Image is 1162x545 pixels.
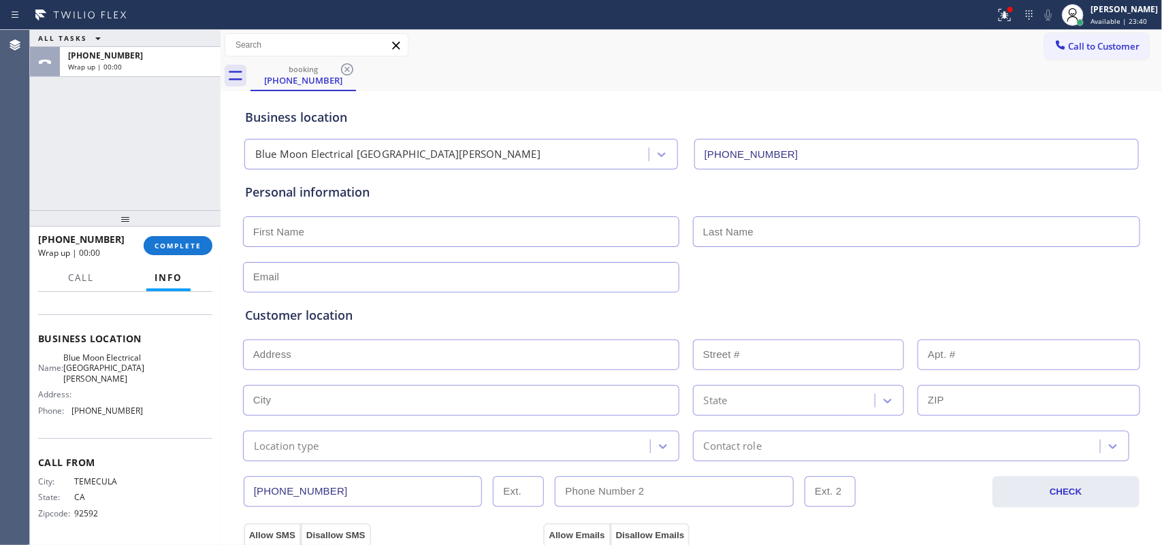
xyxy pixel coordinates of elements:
input: Phone Number 2 [555,476,794,507]
span: Wrap up | 00:00 [38,247,100,259]
input: Email [243,262,679,293]
div: Blue Moon Electrical [GEOGRAPHIC_DATA][PERSON_NAME] [255,147,540,163]
span: Call From [38,456,212,469]
div: Location type [254,438,319,454]
button: CHECK [992,476,1140,508]
span: Address: [38,389,74,399]
input: City [243,385,679,416]
div: booking [252,64,355,74]
span: Call [68,271,94,284]
input: Last Name [693,216,1140,247]
input: Address [243,340,679,370]
input: First Name [243,216,679,247]
input: Phone Number [694,139,1139,169]
span: Wrap up | 00:00 [68,62,122,71]
span: [PHONE_NUMBER] [68,50,143,61]
input: Street # [693,340,905,370]
div: [PERSON_NAME] [1091,3,1158,15]
span: Zipcode: [38,508,74,518]
button: Mute [1039,5,1058,24]
span: City: [38,476,74,486]
span: Call to Customer [1069,40,1140,52]
span: Blue Moon Electrical [GEOGRAPHIC_DATA][PERSON_NAME] [63,352,144,384]
span: ALL TASKS [38,33,87,43]
button: COMPLETE [144,236,212,255]
span: Available | 23:40 [1091,16,1147,26]
button: Call [60,265,102,291]
input: Phone Number [244,476,483,507]
div: Contact role [704,438,762,454]
span: Business location [38,332,212,345]
input: Ext. 2 [805,476,856,507]
button: Info [146,265,191,291]
span: COMPLETE [155,241,201,250]
span: 92592 [74,508,142,518]
span: Info [155,271,182,284]
span: CA [74,492,142,502]
span: [PHONE_NUMBER] [38,233,125,246]
div: Customer location [245,306,1138,325]
div: Personal information [245,183,1138,201]
button: ALL TASKS [30,30,114,46]
span: Phone: [38,406,71,416]
span: TEMECULA [74,476,142,486]
input: Apt. # [918,340,1140,370]
div: State [704,393,728,408]
input: ZIP [918,385,1140,416]
input: Search [225,34,408,56]
div: [PHONE_NUMBER] [252,74,355,86]
span: [PHONE_NUMBER] [71,406,143,416]
span: Name: [38,363,63,373]
span: State: [38,492,74,502]
div: (951) 541-1864 [252,61,355,90]
div: Business location [245,108,1138,127]
button: Call to Customer [1045,33,1149,59]
input: Ext. [493,476,544,507]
